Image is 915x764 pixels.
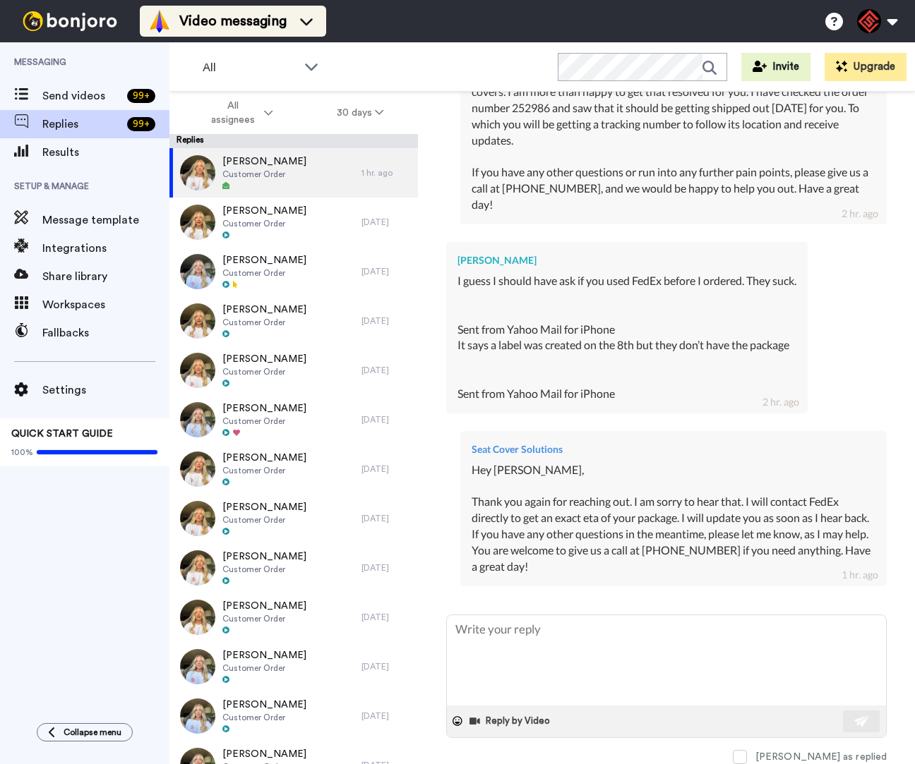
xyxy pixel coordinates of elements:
img: 89dcf774-2898-4a8e-a888-7c9fa961d07f-thumb.jpg [180,155,215,190]
div: [DATE] [361,414,411,425]
button: Collapse menu [37,723,133,741]
div: 1 hr. ago [842,568,878,582]
span: Customer Order [222,366,306,377]
div: I guess I should have ask if you used FedEx before I ordered. They suck. Sent from Yahoo Mail for... [457,273,796,337]
span: 100% [11,447,33,458]
span: [PERSON_NAME] [222,401,306,416]
div: It says a label was created on the 8th but they don’t have the package Sent from Yahoo Mail for i... [457,337,796,401]
div: Hey [PERSON_NAME], Thank you again for reaching out. I am sorry to hear that. I will contact FedE... [472,462,875,575]
a: [PERSON_NAME]Customer Order[DATE] [169,444,418,494]
span: Customer Order [222,662,306,674]
span: [PERSON_NAME] [222,500,306,514]
div: [DATE] [361,710,411,722]
div: Seat Cover Solutions [472,442,875,456]
img: ce5357cb-026c-433d-aaba-63ae9457c6c3-thumb.jpg [180,205,215,240]
img: f5715ba0-7048-453f-88a7-e70fb52eaec2-thumb.jpg [180,698,215,734]
span: Share library [42,268,169,285]
div: [DATE] [361,315,411,327]
img: bj-logo-header-white.svg [17,11,123,31]
div: [PERSON_NAME] [457,253,796,267]
button: Invite [741,53,811,81]
div: 99 + [127,89,155,103]
div: [PERSON_NAME] as replied [755,750,887,764]
button: Reply by Video [468,710,554,732]
span: Customer Order [222,416,306,427]
div: [DATE] [361,217,411,228]
span: All [203,59,297,76]
div: [DATE] [361,562,411,574]
a: [PERSON_NAME]Customer Order1 hr. ago [169,148,418,198]
span: QUICK START GUIDE [11,429,113,439]
span: Results [42,144,169,161]
a: [PERSON_NAME]Customer Order[DATE] [169,543,418,593]
span: Customer Order [222,169,306,180]
span: [PERSON_NAME] [222,648,306,662]
div: 99 + [127,117,155,131]
span: [PERSON_NAME] [222,204,306,218]
span: Send videos [42,87,121,104]
img: 5679cb2b-1065-4aa9-aaa1-910e677a4987-thumb.jpg [180,402,215,437]
span: Video messaging [179,11,287,31]
span: Replies [42,116,121,133]
img: 05ecce37-b6ae-4521-b511-6b95e3e2b97b-thumb.jpg [180,451,215,487]
span: [PERSON_NAME] [222,451,306,465]
img: vm-color.svg [148,10,171,32]
span: Workspaces [42,296,169,313]
span: Customer Order [222,613,306,624]
span: Message template [42,212,169,229]
span: [PERSON_NAME] [222,352,306,366]
span: [PERSON_NAME] [222,550,306,564]
span: Settings [42,382,169,399]
img: bcb6f276-295a-4da1-af94-775b6eb3321f-thumb.jpg [180,254,215,289]
img: 7b9c3a2f-2591-432a-8298-4cf91e5ea7b3-thumb.jpg [180,649,215,684]
span: Fallbacks [42,325,169,341]
span: Customer Order [222,267,306,279]
span: [PERSON_NAME] [222,253,306,267]
a: [PERSON_NAME]Customer Order[DATE] [169,346,418,395]
a: [PERSON_NAME]Customer Order[DATE] [169,247,418,296]
img: send-white.svg [854,715,870,727]
span: Customer Order [222,712,306,723]
img: f342b07d-fabd-4193-8f22-9bea2f7d3a21-thumb.jpg [180,600,215,635]
img: e931e3cf-1be3-46ad-9774-e8adbcc006d0-thumb.jpg [180,353,215,388]
div: [DATE] [361,463,411,475]
span: Integrations [42,240,169,257]
span: Customer Order [222,564,306,575]
span: [PERSON_NAME] [222,698,306,712]
span: Collapse menu [64,727,121,738]
span: Customer Order [222,514,306,526]
span: [PERSON_NAME] [222,303,306,317]
div: 2 hr. ago [842,207,878,221]
img: fea695a4-2ba1-4f94-a12d-7ff03fcb631b-thumb.jpg [180,501,215,536]
button: Upgrade [825,53,907,81]
a: [PERSON_NAME]Customer Order[DATE] [169,494,418,543]
a: [PERSON_NAME]Customer Order[DATE] [169,593,418,642]
button: 30 days [305,100,416,126]
a: [PERSON_NAME]Customer Order[DATE] [169,642,418,691]
div: 2 hr. ago [762,395,799,409]
div: [DATE] [361,266,411,277]
img: 0a07464a-5a72-4ec9-8cd0-63d7fc57003b-thumb.jpg [180,303,215,339]
a: [PERSON_NAME]Customer Order[DATE] [169,395,418,444]
div: [DATE] [361,612,411,623]
a: [PERSON_NAME]Customer Order[DATE] [169,691,418,741]
div: [DATE] [361,513,411,524]
span: Customer Order [222,218,306,229]
a: [PERSON_NAME]Customer Order[DATE] [169,296,418,346]
span: [PERSON_NAME] [222,599,306,613]
button: All assignees [172,93,305,133]
span: All assignees [204,99,261,127]
div: [DATE] [361,661,411,672]
img: 52ca0e81-6046-4e95-a981-4d47291f86d8-thumb.jpg [180,550,215,586]
span: [PERSON_NAME] [222,154,306,169]
a: [PERSON_NAME]Customer Order[DATE] [169,198,418,247]
div: Hey [PERSON_NAME], Thank you for reaching out. I am sorry to hear about the tracking of your seat... [472,36,875,213]
span: [PERSON_NAME] [222,747,306,761]
div: [DATE] [361,365,411,376]
div: Replies [169,134,418,148]
span: Customer Order [222,317,306,328]
div: 1 hr. ago [361,167,411,178]
span: Customer Order [222,465,306,476]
